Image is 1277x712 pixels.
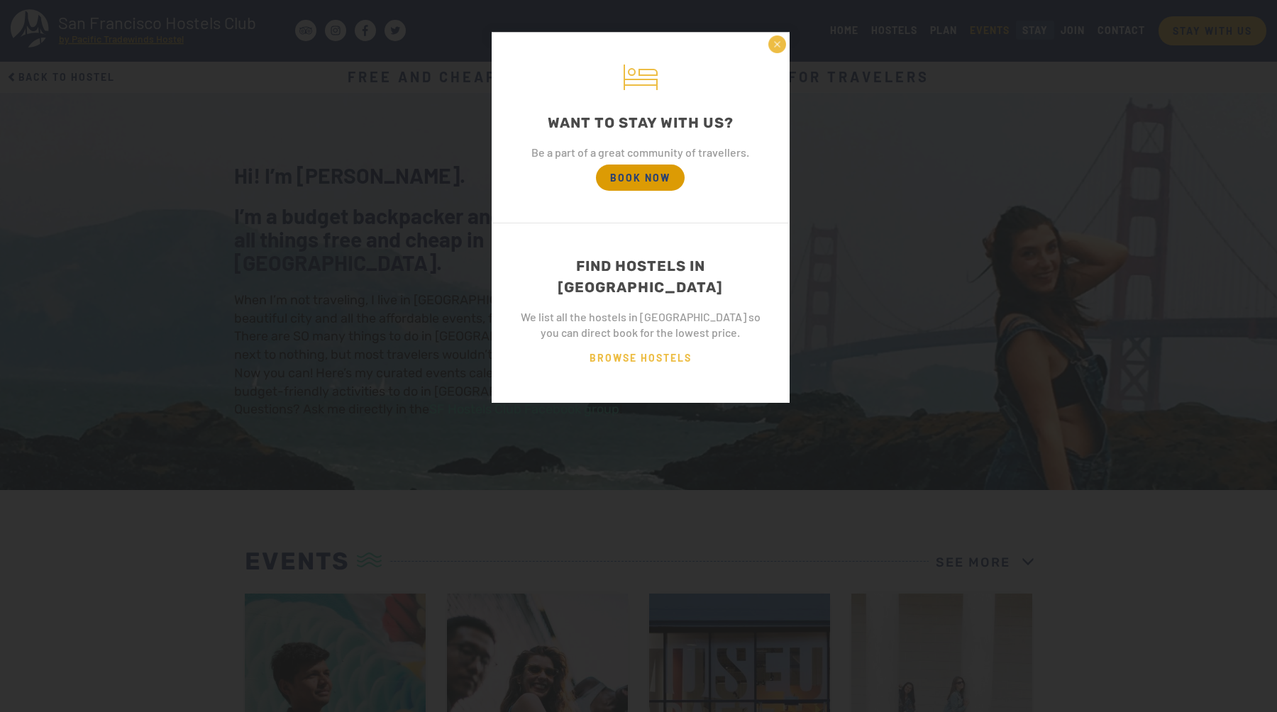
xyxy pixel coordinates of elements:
a: FIND HOSTELS IN [GEOGRAPHIC_DATA] We list all the hostels in [GEOGRAPHIC_DATA] so you can direct ... [492,223,789,403]
div: FIND HOSTELS IN [GEOGRAPHIC_DATA] [514,255,768,298]
div: Be a part of a great community of travellers. [514,145,768,160]
button: × [768,35,786,53]
span: BOOK NOW [596,165,685,191]
span: BROWSE HOSTELS [575,345,706,371]
div: We list all the hostels in [GEOGRAPHIC_DATA] so you can direct book for the lowest price. [514,309,768,340]
a: WANT TO STAY WITH US? Be a part of a great community of travellers. BOOK NOW [492,33,789,223]
div: WANT TO STAY WITH US? [514,112,768,133]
